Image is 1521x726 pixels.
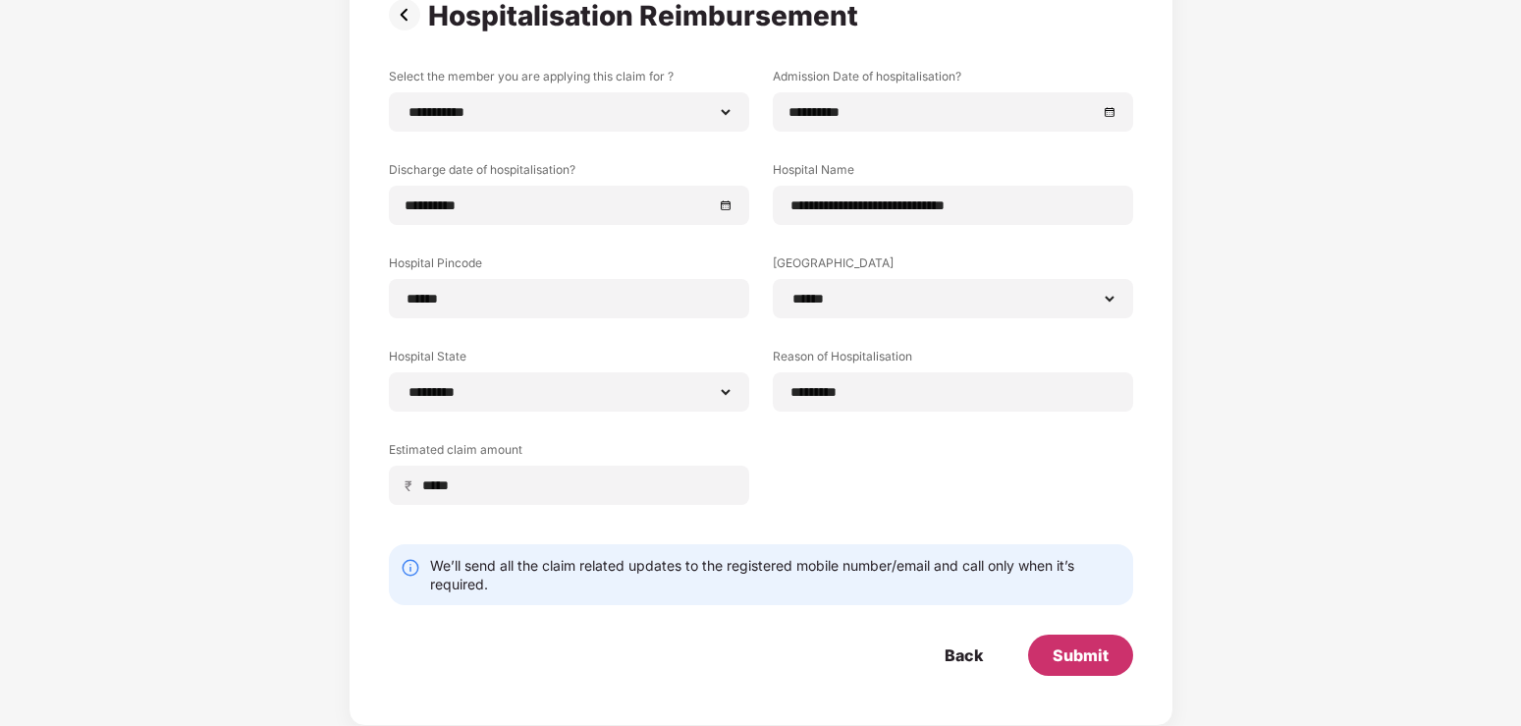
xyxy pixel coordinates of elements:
[773,254,1133,279] label: [GEOGRAPHIC_DATA]
[773,348,1133,372] label: Reason of Hospitalisation
[389,254,749,279] label: Hospital Pincode
[389,68,749,92] label: Select the member you are applying this claim for ?
[773,68,1133,92] label: Admission Date of hospitalisation?
[389,161,749,186] label: Discharge date of hospitalisation?
[389,348,749,372] label: Hospital State
[945,644,983,666] div: Back
[773,161,1133,186] label: Hospital Name
[1053,644,1109,666] div: Submit
[430,556,1121,593] div: We’ll send all the claim related updates to the registered mobile number/email and call only when...
[389,441,749,466] label: Estimated claim amount
[405,476,420,495] span: ₹
[401,558,420,578] img: svg+xml;base64,PHN2ZyBpZD0iSW5mby0yMHgyMCIgeG1sbnM9Imh0dHA6Ly93d3cudzMub3JnLzIwMDAvc3ZnIiB3aWR0aD...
